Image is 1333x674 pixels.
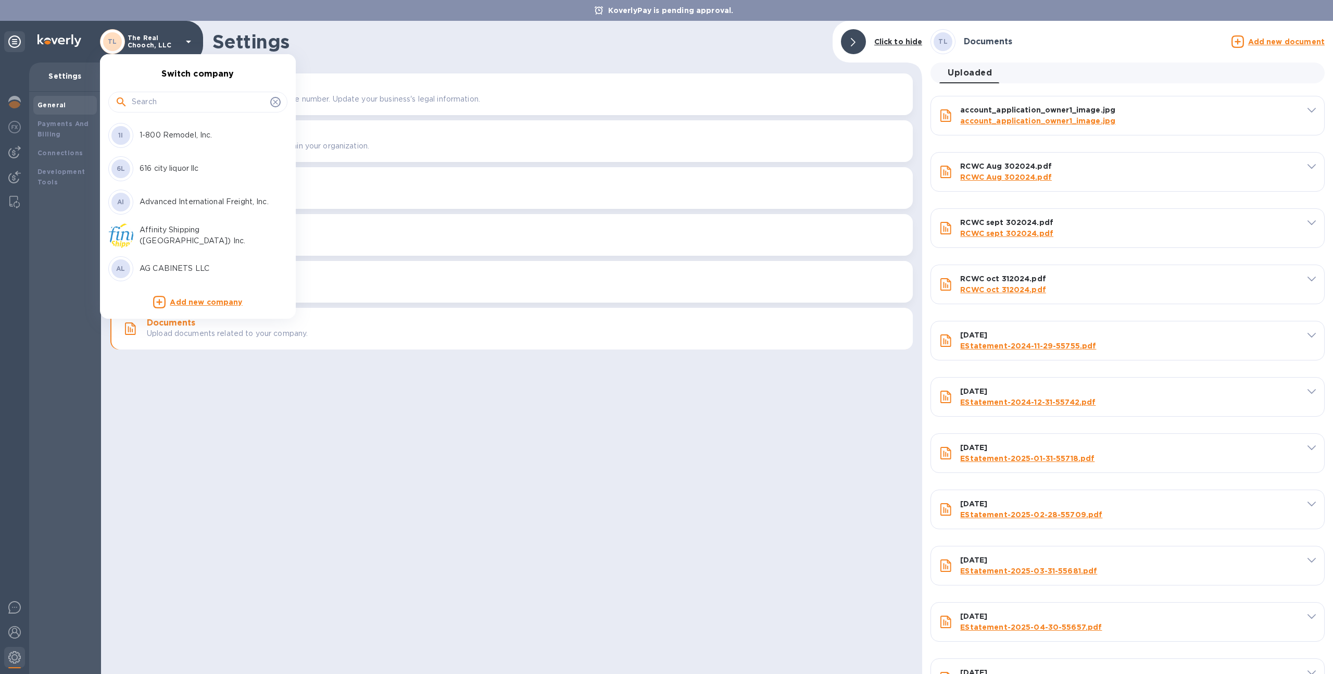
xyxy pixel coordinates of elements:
[118,131,123,139] b: 1I
[140,224,271,246] p: Affinity Shipping ([GEOGRAPHIC_DATA]) Inc.
[140,163,271,174] p: 616 city liquor llc
[117,165,125,172] b: 6L
[140,263,271,274] p: AG CABINETS LLC
[117,198,124,206] b: AI
[116,265,125,272] b: AL
[140,130,271,141] p: 1-800 Remodel, Inc.
[170,297,242,308] p: Add new company
[140,196,271,207] p: Advanced International Freight, Inc.
[132,94,266,110] input: Search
